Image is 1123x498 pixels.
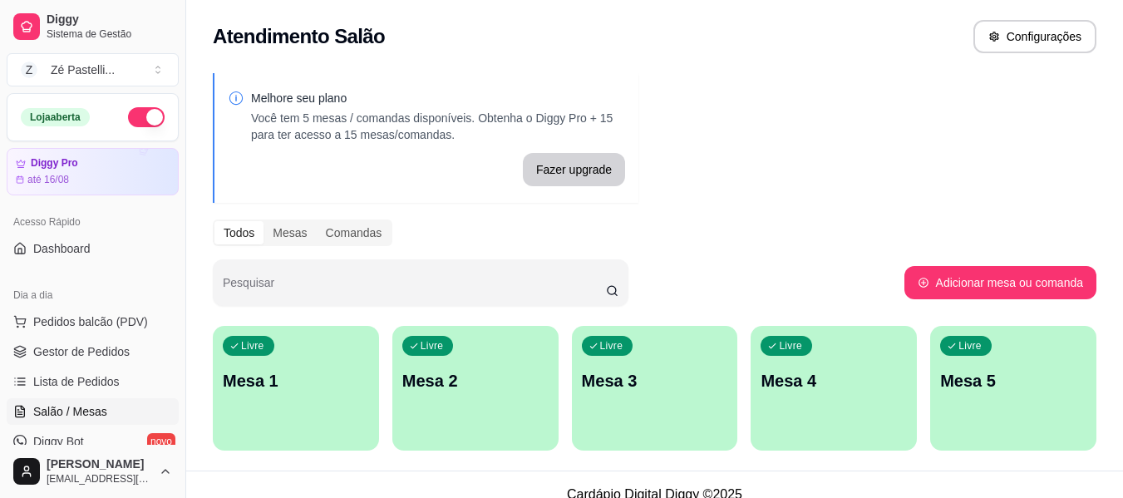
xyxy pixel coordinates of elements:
[27,173,69,186] article: até 16/08
[214,221,264,244] div: Todos
[264,221,316,244] div: Mesas
[7,338,179,365] a: Gestor de Pedidos
[33,313,148,330] span: Pedidos balcão (PDV)
[7,7,179,47] a: DiggySistema de Gestão
[779,339,802,353] p: Livre
[47,457,152,472] span: [PERSON_NAME]
[600,339,623,353] p: Livre
[7,398,179,425] a: Salão / Mesas
[241,339,264,353] p: Livre
[958,339,982,353] p: Livre
[7,308,179,335] button: Pedidos balcão (PDV)
[33,403,107,420] span: Salão / Mesas
[33,433,84,450] span: Diggy Bot
[21,108,90,126] div: Loja aberta
[7,282,179,308] div: Dia a dia
[7,148,179,195] a: Diggy Proaté 16/08
[7,428,179,455] a: Diggy Botnovo
[251,90,625,106] p: Melhore seu plano
[33,240,91,257] span: Dashboard
[7,368,179,395] a: Lista de Pedidos
[223,281,606,298] input: Pesquisar
[402,369,549,392] p: Mesa 2
[421,339,444,353] p: Livre
[973,20,1096,53] button: Configurações
[392,326,559,451] button: LivreMesa 2
[523,153,625,186] button: Fazer upgrade
[7,235,179,262] a: Dashboard
[213,23,385,50] h2: Atendimento Salão
[128,107,165,127] button: Alterar Status
[582,369,728,392] p: Mesa 3
[33,373,120,390] span: Lista de Pedidos
[904,266,1096,299] button: Adicionar mesa ou comanda
[21,62,37,78] span: Z
[317,221,392,244] div: Comandas
[930,326,1096,451] button: LivreMesa 5
[7,53,179,86] button: Select a team
[940,369,1086,392] p: Mesa 5
[751,326,917,451] button: LivreMesa 4
[47,472,152,486] span: [EMAIL_ADDRESS][DOMAIN_NAME]
[223,369,369,392] p: Mesa 1
[47,12,172,27] span: Diggy
[33,343,130,360] span: Gestor de Pedidos
[7,451,179,491] button: [PERSON_NAME][EMAIL_ADDRESS][DOMAIN_NAME]
[47,27,172,41] span: Sistema de Gestão
[31,157,78,170] article: Diggy Pro
[7,209,179,235] div: Acesso Rápido
[213,326,379,451] button: LivreMesa 1
[251,110,625,143] p: Você tem 5 mesas / comandas disponíveis. Obtenha o Diggy Pro + 15 para ter acesso a 15 mesas/coma...
[572,326,738,451] button: LivreMesa 3
[761,369,907,392] p: Mesa 4
[51,62,115,78] div: Zé Pastelli ...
